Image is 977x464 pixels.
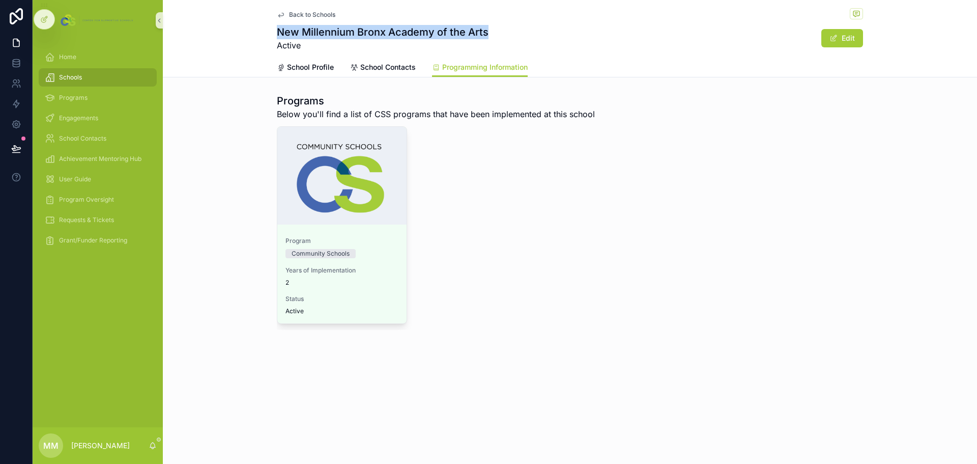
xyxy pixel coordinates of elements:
[59,196,114,204] span: Program Oversight
[277,108,595,120] span: Below you'll find a list of CSS programs that have been implemented at this school
[39,89,157,107] a: Programs
[71,441,130,451] p: [PERSON_NAME]
[277,11,335,19] a: Back to Schools
[287,62,334,72] span: School Profile
[277,39,489,51] span: Active
[285,237,398,245] span: Program
[59,134,106,143] span: School Contacts
[39,129,157,148] a: School Contacts
[43,440,59,452] span: MM
[59,114,98,122] span: Engagements
[59,12,136,29] img: App logo
[277,94,595,108] h1: Programs
[277,127,407,225] div: CS-Formatted-Logo.png
[285,266,398,275] span: Years of Implementation
[292,249,350,258] div: Community Schools
[289,11,335,19] span: Back to Schools
[285,295,398,303] span: Status
[39,48,157,66] a: Home
[285,279,398,287] span: 2
[277,25,489,39] h1: New Millennium Bronx Academy of the Arts
[285,307,398,315] span: Active
[59,94,88,102] span: Programs
[39,190,157,209] a: Program Oversight
[59,53,76,61] span: Home
[350,58,416,78] a: School Contacts
[39,231,157,250] a: Grant/Funder Reporting
[277,126,407,324] a: ProgramCommunity SchoolsYears of Implementation2StatusActive
[59,155,141,163] span: Achievement Mentoring Hub
[39,109,157,127] a: Engagements
[39,68,157,87] a: Schools
[59,216,114,224] span: Requests & Tickets
[821,29,863,47] button: Edit
[432,58,528,77] a: Programming Information
[39,150,157,168] a: Achievement Mentoring Hub
[277,58,334,78] a: School Profile
[360,62,416,72] span: School Contacts
[39,170,157,188] a: User Guide
[39,211,157,229] a: Requests & Tickets
[442,62,528,72] span: Programming Information
[59,73,82,81] span: Schools
[59,236,127,244] span: Grant/Funder Reporting
[59,175,91,183] span: User Guide
[33,41,163,263] div: scrollable content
